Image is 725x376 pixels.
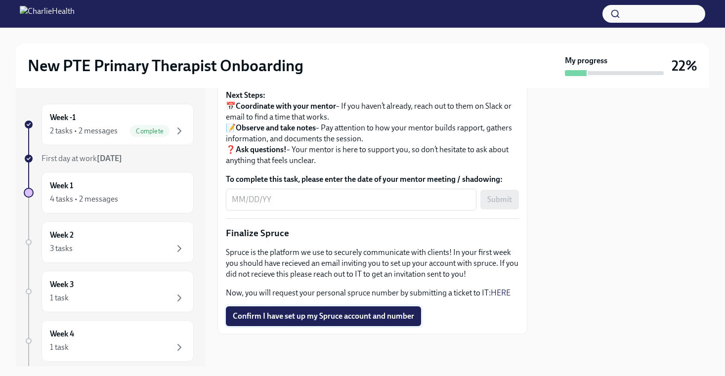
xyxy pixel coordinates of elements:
[226,90,265,100] strong: Next Steps:
[28,56,303,76] h2: New PTE Primary Therapist Onboarding
[50,194,118,205] div: 4 tasks • 2 messages
[226,288,519,298] p: Now, you will request your personal spruce number by submitting a ticket to IT:
[50,329,74,339] h6: Week 4
[130,127,170,135] span: Complete
[491,288,511,297] a: HERE
[672,57,697,75] h3: 22%
[226,247,519,280] p: Spruce is the platform we use to securely communicate with clients! In your first week you should...
[24,320,194,362] a: Week 41 task
[24,172,194,213] a: Week 14 tasks • 2 messages
[24,153,194,164] a: First day at work[DATE]
[50,230,74,241] h6: Week 2
[226,306,421,326] button: Confirm I have set up my Spruce account and number
[50,243,73,254] div: 3 tasks
[226,174,519,185] label: To complete this task, please enter the date of your mentor meeting / shadowing:
[236,101,336,111] strong: Coordinate with your mentor
[42,154,122,163] span: First day at work
[97,154,122,163] strong: [DATE]
[24,104,194,145] a: Week -12 tasks • 2 messagesComplete
[20,6,75,22] img: CharlieHealth
[24,271,194,312] a: Week 31 task
[24,221,194,263] a: Week 23 tasks
[236,145,287,154] strong: Ask questions!
[50,279,74,290] h6: Week 3
[565,55,607,66] strong: My progress
[50,342,69,353] div: 1 task
[226,90,519,166] p: 📅 – If you haven’t already, reach out to them on Slack or email to find a time that works. 📝 – Pa...
[236,123,316,132] strong: Observe and take notes
[233,311,414,321] span: Confirm I have set up my Spruce account and number
[50,112,76,123] h6: Week -1
[50,292,69,303] div: 1 task
[50,180,73,191] h6: Week 1
[50,125,118,136] div: 2 tasks • 2 messages
[226,227,519,240] p: Finalize Spruce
